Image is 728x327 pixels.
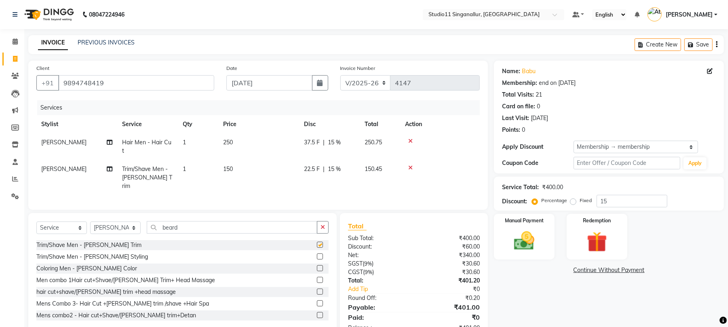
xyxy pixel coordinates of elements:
[328,138,341,147] span: 15 %
[122,165,172,190] span: Trim/Shave Men - [PERSON_NAME] Trim
[342,234,414,243] div: Sub Total:
[574,157,680,169] input: Enter Offer / Coupon Code
[583,217,611,224] label: Redemption
[400,115,480,133] th: Action
[38,36,68,50] a: INVOICE
[340,65,376,72] label: Invoice Number
[348,268,363,276] span: CGST
[299,115,360,133] th: Disc
[117,115,178,133] th: Service
[89,3,124,26] b: 08047224946
[36,311,196,320] div: Mens combo2 - Hair cut+Shave/[PERSON_NAME] trim+Detan
[342,259,414,268] div: ( )
[226,65,237,72] label: Date
[414,234,486,243] div: ₹400.00
[365,269,372,275] span: 9%
[531,114,548,122] div: [DATE]
[502,114,529,122] div: Last Visit:
[223,139,233,146] span: 250
[36,253,148,261] div: Trim/Shave Men - [PERSON_NAME] Styling
[426,285,486,293] div: ₹0
[502,197,527,206] div: Discount:
[502,159,573,167] div: Coupon Code
[684,38,713,51] button: Save
[580,197,592,204] label: Fixed
[414,259,486,268] div: ₹30.60
[508,229,541,253] img: _cash.svg
[666,11,713,19] span: [PERSON_NAME]
[502,143,573,151] div: Apply Discount
[342,276,414,285] div: Total:
[365,165,382,173] span: 150.45
[365,139,382,146] span: 250.75
[36,276,215,285] div: Men combo 1Hair cut+Shvae/[PERSON_NAME] Trim+ Head Massage
[414,302,486,312] div: ₹401.00
[342,294,414,302] div: Round Off:
[36,241,141,249] div: Trim/Shave Men - [PERSON_NAME] Trim
[541,197,567,204] label: Percentage
[537,102,540,111] div: 0
[218,115,299,133] th: Price
[342,251,414,259] div: Net:
[223,165,233,173] span: 150
[36,300,209,308] div: Mens Combo 3- Hair Cut +[PERSON_NAME] trim /shave +Hair Spa
[183,165,186,173] span: 1
[342,268,414,276] div: ( )
[178,115,218,133] th: Qty
[542,183,563,192] div: ₹400.00
[36,65,49,72] label: Client
[502,67,520,76] div: Name:
[328,165,341,173] span: 15 %
[41,165,87,173] span: [PERSON_NAME]
[364,260,372,267] span: 9%
[21,3,76,26] img: logo
[323,165,325,173] span: |
[36,115,117,133] th: Stylist
[522,67,536,76] a: Babu
[122,139,171,154] span: Hair Men - Hair Cut
[36,264,137,273] div: Coloring Men - [PERSON_NAME] Color
[522,126,525,134] div: 0
[648,7,662,21] img: Athira
[414,251,486,259] div: ₹340.00
[502,91,534,99] div: Total Visits:
[684,157,707,169] button: Apply
[348,222,367,230] span: Total
[41,139,87,146] span: [PERSON_NAME]
[502,183,539,192] div: Service Total:
[539,79,576,87] div: end on [DATE]
[414,294,486,302] div: ₹0.20
[502,102,535,111] div: Card on file:
[414,268,486,276] div: ₹30.60
[36,75,59,91] button: +91
[496,266,722,274] a: Continue Without Payment
[58,75,214,91] input: Search by Name/Mobile/Email/Code
[342,302,414,312] div: Payable:
[502,126,520,134] div: Points:
[580,229,614,255] img: _gift.svg
[502,79,537,87] div: Membership:
[414,312,486,322] div: ₹0
[505,217,544,224] label: Manual Payment
[147,221,317,234] input: Search or Scan
[635,38,681,51] button: Create New
[536,91,542,99] div: 21
[37,100,486,115] div: Services
[323,138,325,147] span: |
[36,288,176,296] div: hair cut+shave/[PERSON_NAME] trim +head massage
[304,138,320,147] span: 37.5 F
[348,260,363,267] span: SGST
[304,165,320,173] span: 22.5 F
[360,115,400,133] th: Total
[342,312,414,322] div: Paid:
[183,139,186,146] span: 1
[414,243,486,251] div: ₹60.00
[414,276,486,285] div: ₹401.20
[342,285,426,293] a: Add Tip
[78,39,135,46] a: PREVIOUS INVOICES
[342,243,414,251] div: Discount:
